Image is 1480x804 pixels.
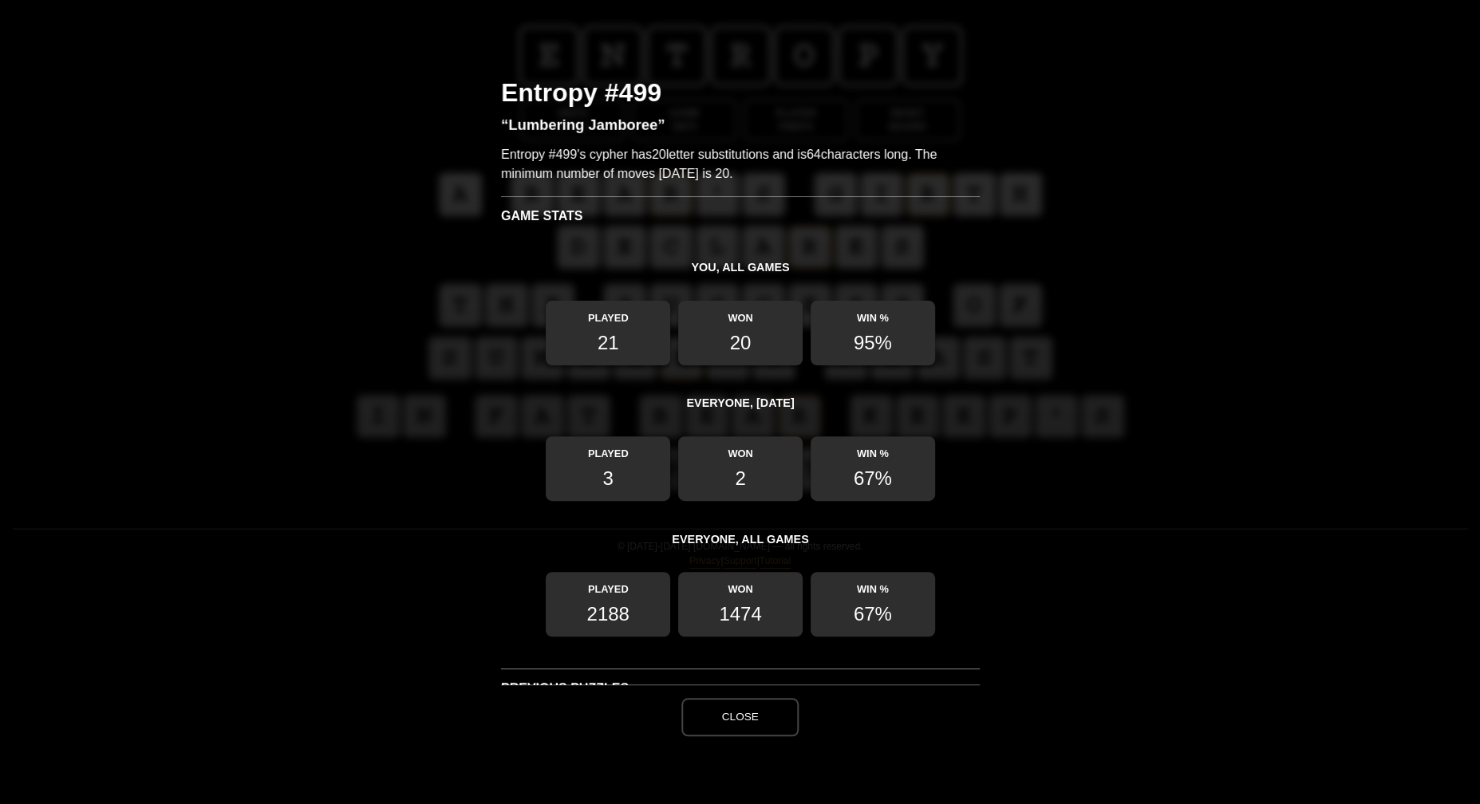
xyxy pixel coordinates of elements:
span: 2188 [546,596,670,637]
h4: You, all games [501,248,980,282]
h5: Won [677,301,802,324]
h4: Everyone, all games [501,520,980,554]
h5: Win % [810,436,934,459]
span: 20 [677,324,802,365]
button: Close [681,698,798,736]
span: 20 [651,148,665,161]
span: 3 [546,459,670,501]
span: 64 [806,148,820,161]
span: 67% [810,596,934,637]
h2: Entropy #499 [501,80,980,118]
h4: Everyone, [DATE] [501,384,980,418]
h5: Won [677,436,802,459]
h5: Win % [810,573,934,596]
span: 67% [810,459,934,501]
span: 21 [546,324,670,365]
h3: Game Stats [501,196,980,235]
h5: Win % [810,301,934,324]
h5: Played [546,301,670,324]
span: 1474 [677,596,802,637]
h3: “Lumbering Jamboree” [501,118,980,145]
h5: Played [546,573,670,596]
span: 95% [810,324,934,365]
h5: Won [677,573,802,596]
span: 2 [677,459,802,501]
h3: Previous Puzzles [501,669,980,708]
h5: Played [546,436,670,459]
p: Entropy #499's cypher has letter substitutions and is characters long. The minimum number of move... [501,145,980,196]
